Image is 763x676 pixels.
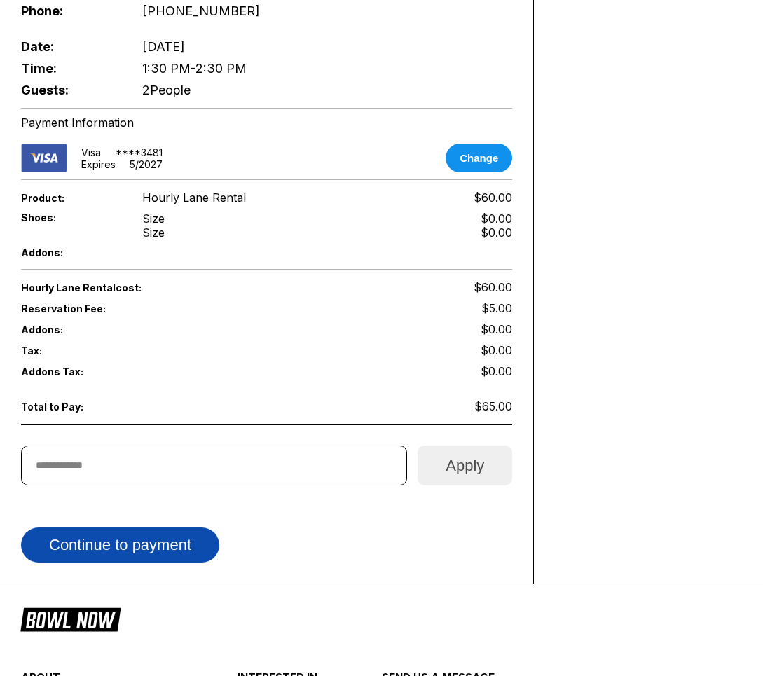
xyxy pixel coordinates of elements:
span: $0.00 [481,364,512,378]
span: $60.00 [474,280,512,294]
button: Change [446,144,512,172]
span: Phone: [21,4,119,18]
button: Continue to payment [21,527,219,563]
span: Addons: [21,324,119,336]
span: Reservation Fee: [21,303,267,315]
span: 2 People [142,83,191,97]
div: Size [142,212,165,226]
span: Guests: [21,83,119,97]
span: Shoes: [21,212,119,223]
span: Hourly Lane Rental [142,191,246,205]
span: $0.00 [481,322,512,336]
div: $0.00 [481,212,512,226]
div: Size [142,226,165,240]
span: Hourly Lane Rental cost: [21,282,267,294]
span: Time: [21,61,119,76]
div: $0.00 [481,226,512,240]
span: $60.00 [474,191,512,205]
span: $5.00 [481,301,512,315]
span: [PHONE_NUMBER] [142,4,260,18]
img: card [21,144,67,172]
span: Tax: [21,345,119,357]
span: [DATE] [142,39,185,54]
div: Expires [81,158,116,170]
div: Payment Information [21,116,512,130]
span: $65.00 [474,399,512,413]
span: Addons Tax: [21,366,119,378]
div: 5 / 2027 [130,158,163,170]
div: visa [81,146,101,158]
span: Total to Pay: [21,401,119,413]
span: Addons: [21,247,119,258]
span: $0.00 [481,343,512,357]
span: Date: [21,39,119,54]
span: 1:30 PM - 2:30 PM [142,61,247,76]
span: Product: [21,192,119,204]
